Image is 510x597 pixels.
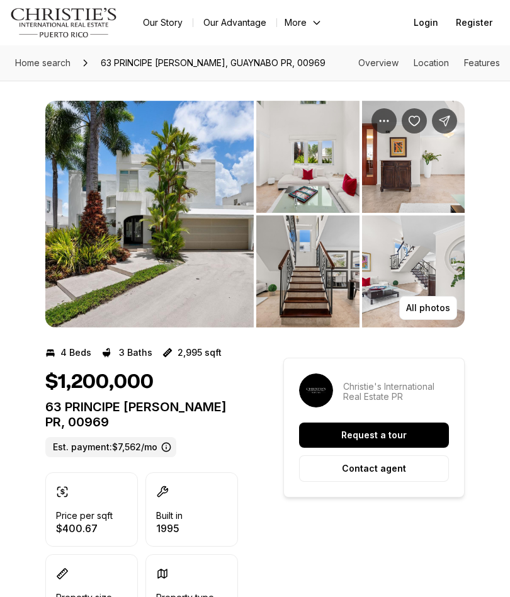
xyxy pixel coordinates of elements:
[402,108,427,134] button: Save Property: 63 PRINCIPE RAINIERO
[45,399,238,429] p: 63 PRINCIPE [PERSON_NAME] PR, 00969
[96,53,331,73] span: 63 PRINCIPE [PERSON_NAME], GUAYNABO PR, 00969
[341,430,407,440] p: Request a tour
[156,511,183,521] p: Built in
[464,57,500,68] a: Skip to: Features
[299,455,449,482] button: Contact agent
[358,58,500,68] nav: Page section menu
[101,343,152,363] button: 3 Baths
[45,437,176,457] label: Est. payment: $7,562/mo
[178,348,222,358] p: 2,995 sqft
[432,108,457,134] button: Share Property: 63 PRINCIPE RAINIERO
[448,10,500,35] button: Register
[343,382,449,402] p: Christie's International Real Estate PR
[371,108,397,134] button: Property options
[45,101,254,327] button: View image gallery
[358,57,399,68] a: Skip to: Overview
[45,370,154,394] h1: $1,200,000
[299,423,449,448] button: Request a tour
[399,296,457,320] button: All photos
[193,14,276,31] a: Our Advantage
[256,215,360,327] button: View image gallery
[15,57,71,68] span: Home search
[45,101,465,327] div: Listing Photos
[10,53,76,73] a: Home search
[362,101,465,213] button: View image gallery
[277,14,330,31] button: More
[414,57,449,68] a: Skip to: Location
[56,523,113,533] p: $400.67
[56,511,113,521] p: Price per sqft
[10,8,118,38] img: logo
[60,348,91,358] p: 4 Beds
[342,463,406,474] p: Contact agent
[456,18,492,28] span: Register
[362,215,465,327] button: View image gallery
[156,523,183,533] p: 1995
[119,348,152,358] p: 3 Baths
[414,18,438,28] span: Login
[406,10,446,35] button: Login
[256,101,360,213] button: View image gallery
[133,14,193,31] a: Our Story
[256,101,465,327] li: 2 of 9
[45,101,254,327] li: 1 of 9
[406,303,450,313] p: All photos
